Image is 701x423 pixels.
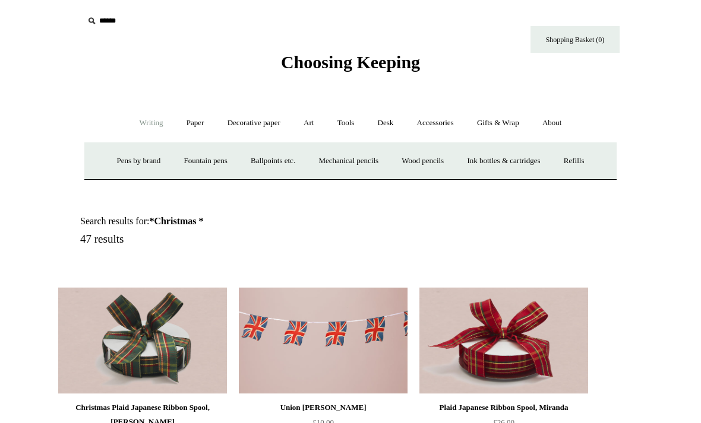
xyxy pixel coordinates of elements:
[419,287,588,394] img: Plaid Japanese Ribbon Spool, Miranda
[466,107,530,139] a: Gifts & Wrap
[80,233,364,246] h5: 47 results
[293,107,324,139] a: Art
[281,62,420,70] a: Choosing Keeping
[456,145,551,177] a: Ink bottles & cartridges
[58,287,227,394] img: Christmas Plaid Japanese Ribbon Spool, Babette
[419,287,588,394] a: Plaid Japanese Ribbon Spool, Miranda Plaid Japanese Ribbon Spool, Miranda
[553,145,595,177] a: Refills
[242,400,405,415] div: Union [PERSON_NAME]
[391,145,454,177] a: Wood pencils
[217,107,291,139] a: Decorative paper
[239,287,408,394] img: Union Jack Bunting
[367,107,405,139] a: Desk
[239,287,408,394] a: Union Jack Bunting Union Jack Bunting
[327,107,365,139] a: Tools
[106,145,172,177] a: Pens by brand
[129,107,174,139] a: Writing
[58,287,227,394] a: Christmas Plaid Japanese Ribbon Spool, Babette Christmas Plaid Japanese Ribbon Spool, Babette
[80,215,364,227] h1: Search results for:
[406,107,465,139] a: Accessories
[176,107,215,139] a: Paper
[240,145,306,177] a: Ballpoints etc.
[281,52,420,72] span: Choosing Keeping
[531,26,620,53] a: Shopping Basket (0)
[422,400,585,415] div: Plaid Japanese Ribbon Spool, Miranda
[532,107,573,139] a: About
[149,216,203,226] strong: *Christmas *
[308,145,389,177] a: Mechanical pencils
[173,145,238,177] a: Fountain pens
